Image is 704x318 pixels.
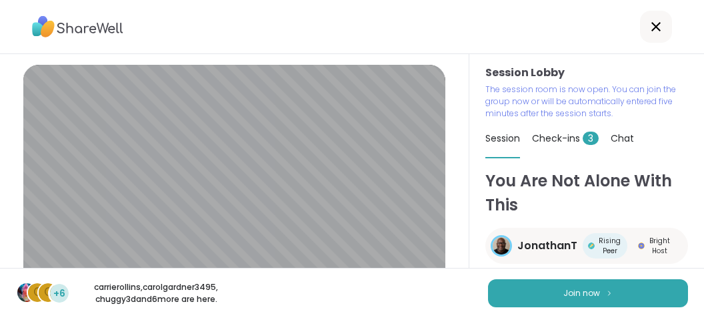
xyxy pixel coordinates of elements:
span: c [33,284,42,301]
span: Join now [563,287,600,299]
span: Session [485,132,520,145]
p: The session room is now open. You can join the group now or will be automatically entered five mi... [485,84,677,120]
img: ShareWell Logo [32,11,123,42]
img: Bright Host [638,243,645,249]
img: Rising Peer [588,243,595,249]
span: Rising Peer [597,236,622,256]
img: ShareWell Logomark [605,289,613,297]
span: Chat [611,132,634,145]
span: Check-ins [532,132,599,145]
a: JonathanTJonathanTRising PeerRising PeerBright HostBright Host [485,228,688,264]
span: 3 [583,132,599,145]
p: carrierollins , carolgardner3495 , chuggy3d and 6 more are here. [81,281,231,305]
span: +6 [53,287,65,301]
span: Bright Host [647,236,672,256]
h3: Session Lobby [485,65,688,81]
img: carrierollins [17,283,36,302]
img: JonathanT [493,237,510,255]
span: JonathanT [517,238,577,254]
h1: You Are Not Alone With This [485,169,688,217]
button: Join now [488,279,688,307]
span: c [44,284,53,301]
